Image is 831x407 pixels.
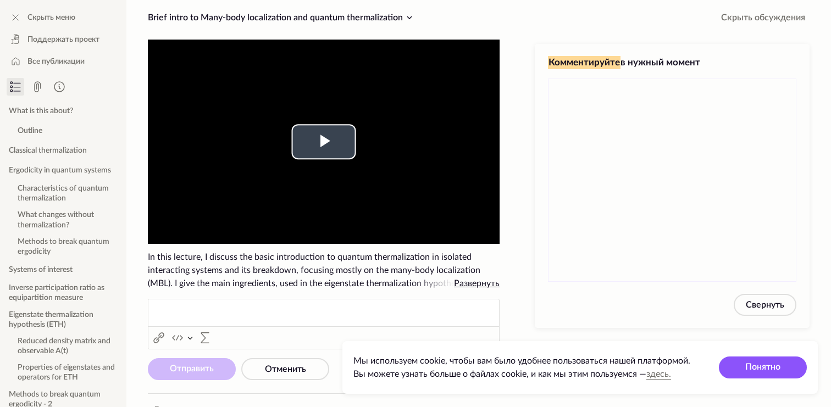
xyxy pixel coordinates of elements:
[148,250,500,290] span: In this lecture, I discuss the basic introduction to quantum thermalization in isolated interacti...
[454,279,500,288] span: Развернуть
[646,370,671,378] a: здесь.
[353,356,690,378] span: Мы используем cookie, чтобы вам было удобнее пользоваться нашей платформой. Вы можете узнать боль...
[241,358,329,380] button: Отменить
[170,364,214,373] span: Отправить
[27,56,85,67] span: Все публикации
[734,294,796,316] button: Свернуть
[27,12,75,23] span: Скрыть меню
[148,40,500,244] div: Video Player
[143,9,420,26] button: Brief intro to Many-body localization and quantum thermalization
[721,11,805,24] span: Скрыть обсуждения
[27,34,99,45] span: Поддержать проект
[719,356,807,378] button: Понятно
[265,365,306,373] span: Отменить
[548,56,796,69] h3: в нужный момент
[148,13,403,22] span: Brief intro to Many-body localization and quantum thermalization
[292,124,356,159] button: Play Video
[148,358,236,380] button: Отправить
[548,56,621,69] span: Комментируйте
